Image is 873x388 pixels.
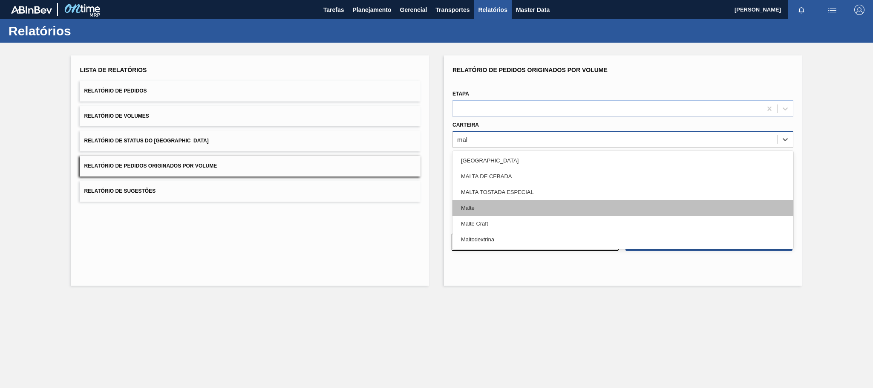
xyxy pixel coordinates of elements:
span: Relatório de Pedidos Originados por Volume [84,163,217,169]
button: Notificações [788,4,815,16]
div: MALTA DE CEBADA [452,168,793,184]
h1: Relatórios [9,26,160,36]
span: Planejamento [352,5,391,15]
label: Carteira [452,122,479,128]
button: Relatório de Status do [GEOGRAPHIC_DATA] [80,130,421,151]
button: Relatório de Volumes [80,106,421,127]
div: Malte Craft [452,216,793,232]
button: Relatório de Sugestões [80,181,421,202]
span: Gerencial [400,5,427,15]
span: Master Data [516,5,550,15]
div: MALTA TOSTADA ESPECIAL [452,184,793,200]
img: Logout [854,5,864,15]
div: [GEOGRAPHIC_DATA] [452,153,793,168]
span: Relatório de Sugestões [84,188,156,194]
button: Limpar [452,234,619,251]
button: Relatório de Pedidos Originados por Volume [80,156,421,177]
img: TNhmsLtSVTkK8tSr43FrP2fwEKptu5GPRR3wAAAABJRU5ErkJggg== [11,6,52,14]
div: Malte [452,200,793,216]
button: Relatório de Pedidos [80,81,421,101]
label: Etapa [452,91,469,97]
span: Relatório de Volumes [84,113,149,119]
span: Relatório de Status do [GEOGRAPHIC_DATA] [84,138,208,144]
div: Maltodextrina [452,232,793,247]
span: Lista de Relatórios [80,67,147,73]
span: Transportes [435,5,470,15]
span: Relatórios [478,5,507,15]
img: userActions [827,5,837,15]
span: Tarefas [323,5,344,15]
span: Relatório de Pedidos Originados por Volume [452,67,608,73]
span: Relatório de Pedidos [84,88,147,94]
